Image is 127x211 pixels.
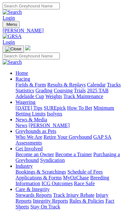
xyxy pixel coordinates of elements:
[3,53,60,59] input: Search
[87,82,106,87] a: Calendar
[3,39,15,45] a: Login
[3,15,15,21] a: Login
[3,9,22,15] img: Search
[36,88,52,93] a: Grading
[16,152,124,163] div: Get Involved
[16,192,124,210] div: Care & Integrity
[16,134,111,146] a: GAP SA Assessments
[16,134,42,140] a: Who We Are
[67,169,102,175] a: Schedule of Fees
[16,152,54,157] a: Become an Owner
[44,134,92,140] a: Retire Your Greyhound
[44,105,66,111] a: SUREpick
[16,117,47,122] a: News & Media
[107,82,121,87] a: Tracks
[3,21,20,28] button: Toggle navigation
[33,198,68,204] a: Integrity Reports
[28,123,69,128] a: [PERSON_NAME]
[3,28,124,34] a: [PERSON_NAME]
[3,45,24,53] button: Toggle navigation
[53,192,94,198] a: Track Injury Rebate
[40,157,65,163] a: Syndication
[16,88,109,99] a: 2025 TAB Adelaide Cup
[25,45,30,50] img: logo-grsa-white.png
[16,105,124,117] div: Wagering
[3,3,60,9] input: Search
[5,46,21,52] img: Close
[54,88,73,93] a: Coursing
[16,123,27,128] a: News
[16,82,124,99] div: Racing
[16,134,124,146] div: Greyhounds as Pets
[63,94,103,99] a: Track Maintenance
[16,175,109,186] a: Breeding Information
[74,181,95,186] a: Race Safe
[16,175,62,180] a: Applications & Forms
[16,105,114,116] a: Minimum Betting Limits
[16,152,120,163] a: Purchasing a Greyhound
[30,204,60,209] a: Stay On Track
[16,128,56,134] a: Greyhounds as Pets
[16,88,34,93] a: Statistics
[41,181,72,186] a: ICG Outcomes
[16,163,33,169] a: Industry
[16,123,124,128] div: News & Media
[16,169,66,175] a: Bookings & Scratchings
[16,169,124,186] div: Industry
[47,111,62,116] a: Isolynx
[63,175,89,180] a: MyOzChase
[45,94,62,99] a: Weights
[3,59,22,65] img: Search
[47,82,86,87] a: Results & Replays
[74,88,86,93] a: Trials
[3,34,22,39] img: GRSA
[16,186,50,192] a: Care & Integrity
[16,70,28,76] a: Home
[55,152,92,157] a: Become a Trainer
[69,198,104,204] a: Rules & Policies
[16,82,46,87] a: Fields & Form
[16,146,43,151] a: Get Involved
[16,192,109,204] a: Injury Reports
[67,105,92,111] a: How To Bet
[6,22,17,27] span: Menu
[16,99,36,105] a: Wagering
[16,198,114,209] a: Fact Sheets
[16,105,42,111] a: [DATE] Tips
[16,192,52,198] a: Stewards Reports
[16,76,30,82] a: Racing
